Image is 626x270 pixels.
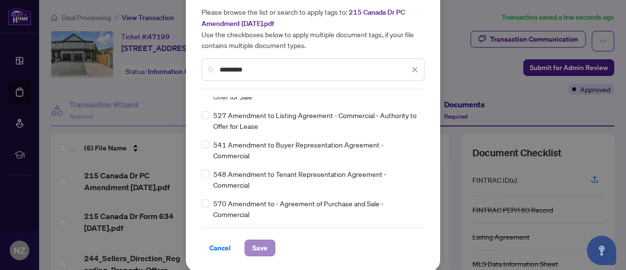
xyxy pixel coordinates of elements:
span: 527 Amendment to Listing Agreement - Commercial - Authority to Offer for Lease [213,110,419,131]
span: close [411,66,418,73]
span: Cancel [209,240,231,256]
span: 548 Amendment to Tenant Representation Agreement - Commercial [213,169,419,190]
button: Open asap [587,236,616,265]
h5: Please browse the list or search to apply tags to: Use the checkboxes below to apply multiple doc... [201,6,425,50]
button: Cancel [201,240,239,256]
span: Save [252,240,268,256]
span: 570 Amendment to - Agreement of Purchase and Sale - Commercial [213,198,419,220]
button: Save [245,240,275,256]
span: 541 Amendment to Buyer Representation Agreement - Commercial [213,139,419,161]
